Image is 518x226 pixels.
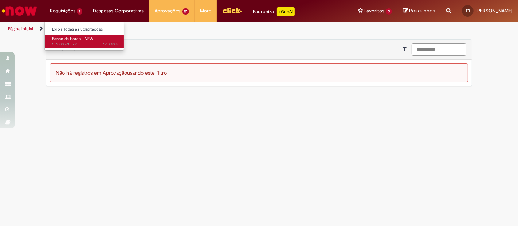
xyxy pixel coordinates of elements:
a: Aberto SR000570579 : Banco de Horas - NEW [45,35,125,48]
span: Requisições [50,7,75,15]
span: More [200,7,211,15]
span: Favoritos [364,7,384,15]
ul: Requisições [44,22,124,51]
i: Mostrar filtros para: Suas Solicitações [403,46,410,51]
span: Despesas Corporativas [93,7,144,15]
span: [PERSON_NAME] [476,8,513,14]
span: 1 [77,8,82,15]
span: 17 [182,8,189,15]
span: 5d atrás [103,41,118,47]
time: 24/09/2025 15:19:14 [103,41,118,47]
span: TR [466,8,470,13]
img: ServiceNow [1,4,38,18]
span: Rascunhos [409,7,435,14]
ul: Trilhas de página [5,22,340,36]
span: Banco de Horas - NEW [52,36,93,41]
div: Não há registros em Aprovação [50,63,468,82]
span: Aprovações [155,7,181,15]
span: 3 [386,8,392,15]
span: SR000570579 [52,41,118,47]
a: Rascunhos [403,8,435,15]
img: click_logo_yellow_360x200.png [222,5,242,16]
a: Página inicial [8,26,33,32]
a: Exibir Todas as Solicitações [45,25,125,33]
div: Padroniza [253,7,295,16]
span: My Approvals [57,44,92,51]
p: +GenAi [277,7,295,16]
span: usando este filtro [127,70,167,76]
